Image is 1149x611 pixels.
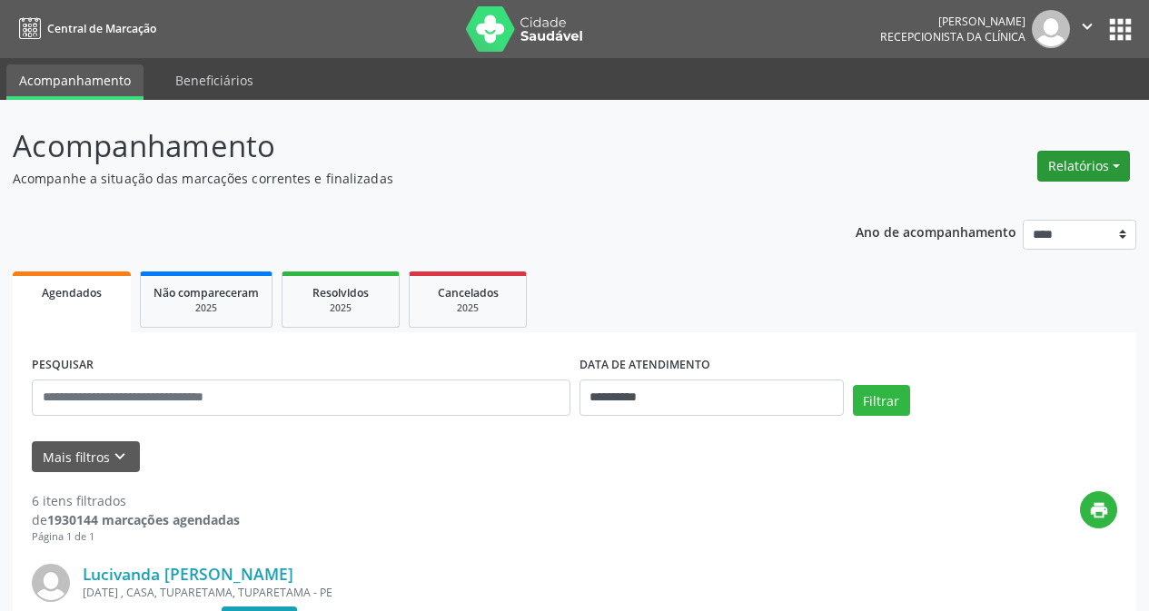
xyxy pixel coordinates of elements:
[880,14,1025,29] div: [PERSON_NAME]
[880,29,1025,44] span: Recepcionista da clínica
[32,351,94,379] label: PESQUISAR
[1032,10,1070,48] img: img
[47,21,156,36] span: Central de Marcação
[47,511,240,528] strong: 1930144 marcações agendadas
[110,447,130,467] i: keyboard_arrow_down
[154,285,259,301] span: Não compareceram
[6,64,144,100] a: Acompanhamento
[13,169,799,188] p: Acompanhe a situação das marcações correntes e finalizadas
[32,529,240,545] div: Página 1 de 1
[32,564,70,602] img: img
[1089,500,1109,520] i: print
[579,351,710,379] label: DATA DE ATENDIMENTO
[32,491,240,510] div: 6 itens filtrados
[83,564,293,584] a: Lucivanda [PERSON_NAME]
[295,301,386,315] div: 2025
[83,585,845,600] div: [DATE] , CASA, TUPARETAMA, TUPARETAMA - PE
[856,220,1016,242] p: Ano de acompanhamento
[32,510,240,529] div: de
[312,285,369,301] span: Resolvidos
[1037,151,1130,182] button: Relatórios
[438,285,499,301] span: Cancelados
[1070,10,1104,48] button: 
[13,123,799,169] p: Acompanhamento
[154,301,259,315] div: 2025
[1104,14,1136,45] button: apps
[42,285,102,301] span: Agendados
[1077,16,1097,36] i: 
[32,441,140,473] button: Mais filtroskeyboard_arrow_down
[163,64,266,96] a: Beneficiários
[13,14,156,44] a: Central de Marcação
[853,385,910,416] button: Filtrar
[422,301,513,315] div: 2025
[1080,491,1117,528] button: print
